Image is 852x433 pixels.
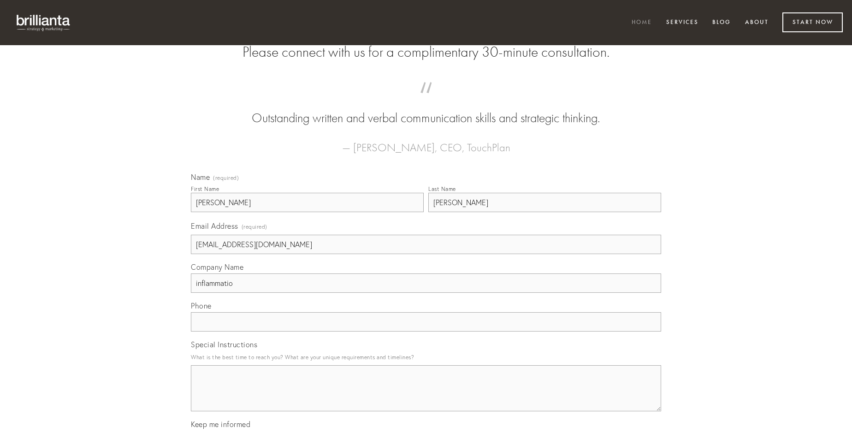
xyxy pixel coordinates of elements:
[213,175,239,181] span: (required)
[626,15,658,30] a: Home
[782,12,843,32] a: Start Now
[739,15,775,30] a: About
[206,127,646,157] figcaption: — [PERSON_NAME], CEO, TouchPlan
[191,420,250,429] span: Keep me informed
[9,9,78,36] img: brillianta - research, strategy, marketing
[706,15,737,30] a: Blog
[191,262,243,272] span: Company Name
[242,220,267,233] span: (required)
[660,15,704,30] a: Services
[428,185,456,192] div: Last Name
[191,221,238,231] span: Email Address
[191,172,210,182] span: Name
[191,301,212,310] span: Phone
[191,43,661,61] h2: Please connect with us for a complimentary 30-minute consultation.
[191,351,661,363] p: What is the best time to reach you? What are your unique requirements and timelines?
[191,340,257,349] span: Special Instructions
[191,185,219,192] div: First Name
[206,91,646,127] blockquote: Outstanding written and verbal communication skills and strategic thinking.
[206,91,646,109] span: “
